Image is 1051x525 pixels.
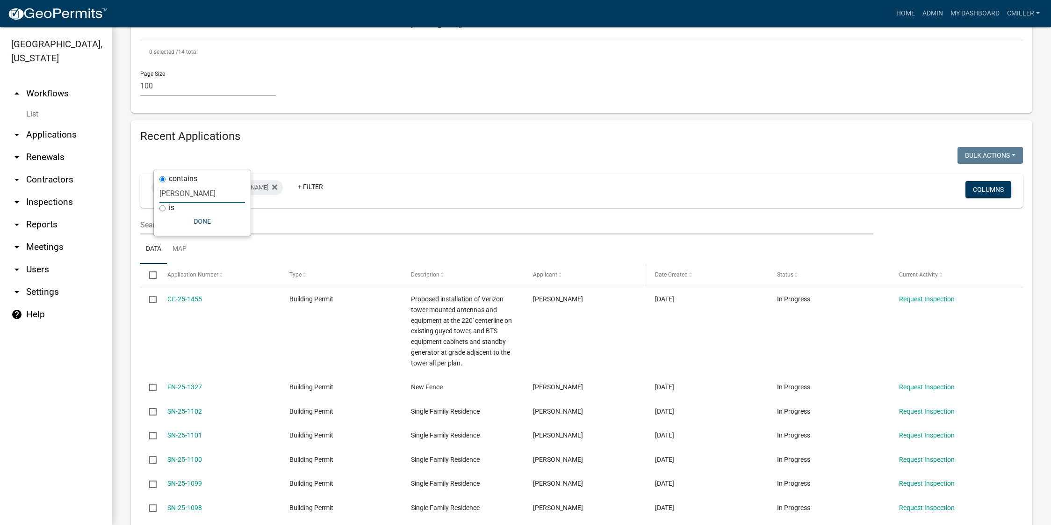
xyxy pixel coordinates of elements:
[957,147,1023,164] button: Bulk Actions
[402,264,524,286] datatable-header-cell: Description
[411,480,480,487] span: Single Family Residence
[11,174,22,185] i: arrow_drop_down
[140,40,1023,64] div: 14 total
[777,408,810,415] span: In Progress
[167,271,218,278] span: Application Number
[655,408,674,415] span: 06/24/2025
[167,383,202,391] a: FN-25-1327
[768,264,890,286] datatable-header-cell: Status
[533,271,557,278] span: Applicant
[655,383,674,391] span: 07/22/2025
[411,271,439,278] span: Description
[140,234,167,264] a: Data
[899,456,955,463] a: Request Inspection
[11,264,22,275] i: arrow_drop_down
[159,213,245,230] button: Done
[899,480,955,487] a: Request Inspection
[169,175,197,182] label: contains
[151,180,283,195] div: contains [PERSON_NAME]
[655,271,688,278] span: Date Created
[11,286,22,298] i: arrow_drop_down
[411,504,480,511] span: Single Family Residence
[289,271,302,278] span: Type
[655,431,674,439] span: 06/24/2025
[533,295,583,303] span: Jonathan Leeb
[533,408,583,415] span: JENNIFER JONES
[289,456,333,463] span: Building Permit
[777,480,810,487] span: In Progress
[169,204,174,211] label: is
[655,480,674,487] span: 06/24/2025
[893,5,919,22] a: Home
[777,383,810,391] span: In Progress
[289,431,333,439] span: Building Permit
[11,129,22,140] i: arrow_drop_down
[899,504,955,511] a: Request Inspection
[289,383,333,391] span: Building Permit
[646,264,768,286] datatable-header-cell: Date Created
[777,271,793,278] span: Status
[411,383,443,391] span: New Fence
[947,5,1003,22] a: My Dashboard
[289,504,333,511] span: Building Permit
[167,431,202,439] a: SN-25-1101
[899,431,955,439] a: Request Inspection
[167,295,202,303] a: CC-25-1455
[11,309,22,320] i: help
[899,295,955,303] a: Request Inspection
[158,264,280,286] datatable-header-cell: Application Number
[533,456,583,463] span: JENNIFER JONES
[411,431,480,439] span: Single Family Residence
[965,181,1011,198] button: Columns
[167,456,202,463] a: SN-25-1100
[140,264,158,286] datatable-header-cell: Select
[777,456,810,463] span: In Progress
[533,431,583,439] span: JENNIFER JONES
[1003,5,1044,22] a: cmiller
[533,480,583,487] span: JENNIFER JONES
[777,504,810,511] span: In Progress
[289,408,333,415] span: Building Permit
[140,215,873,234] input: Search for applications
[167,504,202,511] a: SN-25-1098
[290,178,331,195] a: + Filter
[533,504,583,511] span: JENNIFER JONES
[919,5,947,22] a: Admin
[533,383,583,391] span: Jonathan Cannon
[11,197,22,208] i: arrow_drop_down
[777,295,810,303] span: In Progress
[280,264,402,286] datatable-header-cell: Type
[411,295,512,367] span: Proposed installation of Verizon tower mounted antennas and equipment at the 220' centerline on e...
[11,241,22,253] i: arrow_drop_down
[167,408,202,415] a: SN-25-1102
[140,130,1023,143] h4: Recent Applications
[289,295,333,303] span: Building Permit
[655,295,674,303] span: 08/06/2025
[655,456,674,463] span: 06/24/2025
[411,456,480,463] span: Single Family Residence
[11,152,22,163] i: arrow_drop_down
[777,431,810,439] span: In Progress
[411,408,480,415] span: Single Family Residence
[11,219,22,230] i: arrow_drop_down
[899,408,955,415] a: Request Inspection
[890,264,1012,286] datatable-header-cell: Current Activity
[899,383,955,391] a: Request Inspection
[655,504,674,511] span: 06/04/2025
[289,480,333,487] span: Building Permit
[524,264,646,286] datatable-header-cell: Applicant
[899,271,938,278] span: Current Activity
[11,88,22,99] i: arrow_drop_up
[149,49,178,55] span: 0 selected /
[167,234,192,264] a: Map
[167,480,202,487] a: SN-25-1099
